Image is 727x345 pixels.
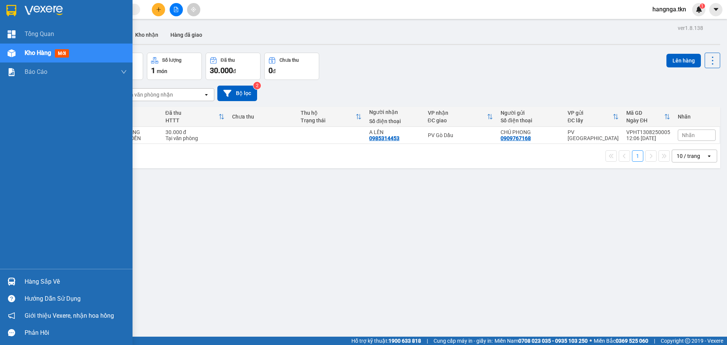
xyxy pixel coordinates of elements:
[685,338,690,343] span: copyright
[152,3,165,16] button: plus
[709,3,722,16] button: caret-down
[147,53,202,80] button: Số lượng1món
[501,110,560,116] div: Người gửi
[678,114,716,120] div: Nhãn
[501,117,560,123] div: Số điện thoại
[434,337,493,345] span: Cung cấp máy in - giấy in:
[706,153,712,159] svg: open
[369,135,399,141] div: 0985314453
[428,117,487,123] div: ĐC giao
[568,117,613,123] div: ĐC lấy
[8,312,15,319] span: notification
[8,295,15,302] span: question-circle
[568,129,619,141] div: PV [GEOGRAPHIC_DATA]
[165,135,225,141] div: Tại văn phòng
[8,30,16,38] img: dashboard-icon
[388,338,421,344] strong: 1900 633 818
[428,110,487,116] div: VP nhận
[25,67,47,76] span: Báo cáo
[8,49,16,57] img: warehouse-icon
[6,5,16,16] img: logo-vxr
[157,68,167,74] span: món
[279,58,299,63] div: Chưa thu
[369,109,420,115] div: Người nhận
[25,276,127,287] div: Hàng sắp về
[682,132,695,138] span: Nhãn
[622,107,674,127] th: Toggle SortBy
[424,107,497,127] th: Toggle SortBy
[253,82,261,89] sup: 2
[301,110,356,116] div: Thu hộ
[427,337,428,345] span: |
[121,69,127,75] span: down
[206,53,261,80] button: Đã thu30.000đ
[162,107,229,127] th: Toggle SortBy
[632,150,643,162] button: 1
[713,6,719,13] span: caret-down
[518,338,588,344] strong: 0708 023 035 - 0935 103 250
[701,3,704,9] span: 1
[369,118,420,124] div: Số điện thoại
[170,3,183,16] button: file-add
[428,132,493,138] div: PV Gò Dầu
[55,49,69,58] span: mới
[25,29,54,39] span: Tổng Quan
[626,110,664,116] div: Mã GD
[700,3,705,9] sup: 1
[162,58,181,63] div: Số lượng
[25,293,127,304] div: Hướng dẫn sử dụng
[217,86,257,101] button: Bộ lọc
[156,7,161,12] span: plus
[568,110,613,116] div: VP gửi
[121,91,173,98] div: Chọn văn phòng nhận
[590,339,592,342] span: ⚪️
[25,327,127,339] div: Phản hồi
[191,7,196,12] span: aim
[221,58,235,63] div: Đã thu
[8,329,15,336] span: message
[501,129,560,135] div: CHÚ PHONG
[151,66,155,75] span: 1
[8,278,16,286] img: warehouse-icon
[666,54,701,67] button: Lên hàng
[232,114,293,120] div: Chưa thu
[594,337,648,345] span: Miền Bắc
[164,26,208,44] button: Hàng đã giao
[501,135,531,141] div: 0909767168
[495,337,588,345] span: Miền Nam
[369,129,420,135] div: A LÊN
[264,53,319,80] button: Chưa thu0đ
[696,6,702,13] img: icon-new-feature
[203,92,209,98] svg: open
[187,3,200,16] button: aim
[165,110,219,116] div: Đã thu
[233,68,236,74] span: đ
[165,129,225,135] div: 30.000 đ
[129,26,164,44] button: Kho nhận
[646,5,692,14] span: hangnga.tkn
[273,68,276,74] span: đ
[626,117,664,123] div: Ngày ĐH
[301,117,356,123] div: Trạng thái
[626,135,670,141] div: 12:06 [DATE]
[268,66,273,75] span: 0
[677,152,700,160] div: 10 / trang
[297,107,365,127] th: Toggle SortBy
[678,24,703,32] div: ver 1.8.138
[616,338,648,344] strong: 0369 525 060
[351,337,421,345] span: Hỗ trợ kỹ thuật:
[210,66,233,75] span: 30.000
[8,68,16,76] img: solution-icon
[654,337,655,345] span: |
[626,129,670,135] div: VPHT1308250005
[25,311,114,320] span: Giới thiệu Vexere, nhận hoa hồng
[25,49,51,56] span: Kho hàng
[165,117,219,123] div: HTTT
[173,7,179,12] span: file-add
[564,107,622,127] th: Toggle SortBy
